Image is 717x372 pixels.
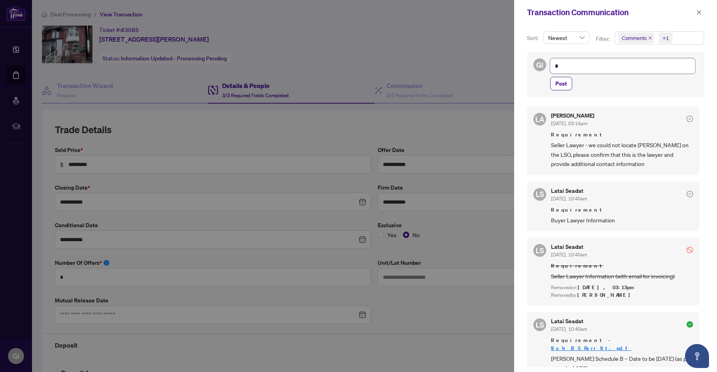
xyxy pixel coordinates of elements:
p: Sort: [527,34,540,42]
span: stop [687,247,693,253]
span: Requirement [551,131,693,139]
span: LA [535,114,545,125]
span: Seller Lawyer Information (with email for invoicing) [551,272,693,281]
span: close [648,36,652,40]
span: Comments [622,34,647,42]
h5: [PERSON_NAME] [551,113,594,118]
span: LS [536,188,544,200]
span: check-circle [687,116,693,122]
h5: Latai Seadat [551,188,587,194]
h5: Latai Seadat [551,244,587,250]
span: GI [536,59,543,70]
span: Newest [548,32,585,44]
span: [DATE], 10:40am [551,326,587,332]
span: Post [555,77,567,90]
span: close [696,10,702,15]
p: Filter: [596,34,611,43]
span: [DATE], 03:14pm [551,120,587,126]
div: Removed on [551,284,693,292]
h5: Latai Seadat [551,318,587,324]
div: Removed by [551,292,693,299]
span: Comments [618,32,654,44]
span: LS [536,245,544,256]
div: Transaction Communication [527,6,694,18]
a: Sch_B_5_Parr_St.pdf [551,345,631,352]
span: Requirement [551,262,693,270]
span: Requirement - [551,336,693,352]
span: Requirement [551,206,693,214]
div: +1 [663,34,669,42]
span: [DATE], 03:13pm [578,284,635,291]
span: [DATE], 10:40am [551,252,587,258]
button: Post [550,77,572,90]
span: LS [536,319,544,330]
span: [DATE], 10:40am [551,196,587,202]
span: [PERSON_NAME] [577,292,635,298]
button: Open asap [685,344,709,368]
span: Seller Lawyer - we could not locate [PERSON_NAME] on the LSO, please confirm that this is the law... [551,140,693,168]
span: Buyer Lawyer Information [551,216,693,225]
span: check-circle [687,321,693,328]
span: check-circle [687,191,693,197]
